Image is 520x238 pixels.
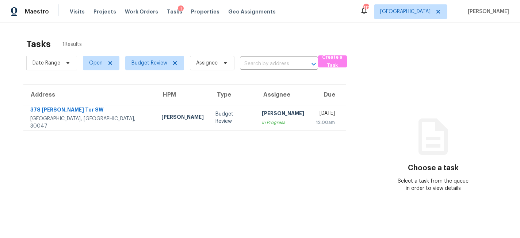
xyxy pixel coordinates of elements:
th: Due [310,85,346,105]
div: [PERSON_NAME] [161,113,204,122]
span: 1 Results [62,41,82,48]
div: [DATE] [316,110,335,119]
h3: Choose a task [408,164,459,172]
div: 12:00am [316,119,335,126]
span: [GEOGRAPHIC_DATA] [380,8,431,15]
span: Properties [191,8,219,15]
span: Projects [93,8,116,15]
span: Work Orders [125,8,158,15]
div: Budget Review [215,110,250,125]
span: Visits [70,8,85,15]
button: Open [309,59,319,69]
span: Date Range [32,59,60,67]
div: In Progress [262,119,304,126]
div: Select a task from the queue in order to view details [396,177,471,192]
div: [PERSON_NAME] [262,110,304,119]
span: Budget Review [131,59,167,67]
span: Geo Assignments [228,8,276,15]
button: Create a Task [318,55,347,67]
div: 378 [PERSON_NAME] Ter SW [30,106,150,115]
div: 112 [363,4,368,12]
th: Assignee [256,85,310,105]
span: Assignee [196,59,218,67]
span: Maestro [25,8,49,15]
div: 1 [178,5,184,13]
div: [GEOGRAPHIC_DATA], [GEOGRAPHIC_DATA], 30047 [30,115,150,130]
th: Type [210,85,256,105]
h2: Tasks [26,40,51,48]
span: Open [89,59,103,67]
span: [PERSON_NAME] [465,8,509,15]
th: HPM [156,85,210,105]
input: Search by address [240,58,298,70]
span: Create a Task [322,53,343,70]
span: Tasks [167,9,182,14]
th: Address [23,85,156,105]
